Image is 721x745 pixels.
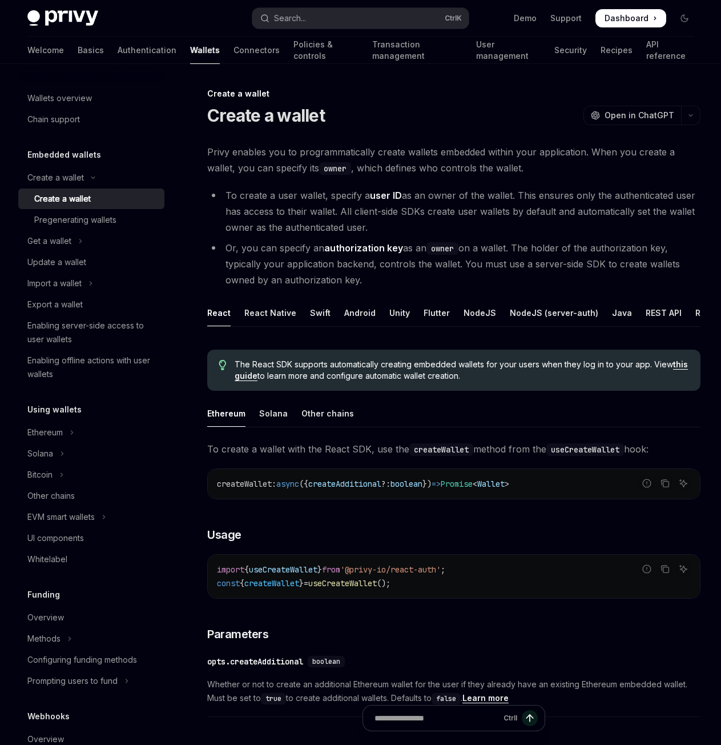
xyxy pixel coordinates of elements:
a: Export a wallet [18,294,164,315]
span: = [304,578,308,588]
button: Ask AI [676,476,691,491]
a: Learn more [462,693,509,703]
span: To create a wallet with the React SDK, use the method from the hook: [207,441,700,457]
code: true [261,693,286,704]
a: Chain support [18,109,164,130]
span: Ctrl K [445,14,462,23]
span: async [276,479,299,489]
a: Pregenerating wallets [18,210,164,230]
div: Wallets overview [27,91,92,105]
div: REST API [646,299,682,326]
span: import [217,564,244,575]
h5: Webhooks [27,710,70,723]
button: Toggle Prompting users to fund section [18,671,164,691]
div: Overview [27,611,64,624]
a: Wallets overview [18,88,164,109]
button: Open search [252,8,468,29]
a: Dashboard [595,9,666,27]
div: Other chains [301,400,354,427]
span: } [317,564,322,575]
div: Enabling offline actions with user wallets [27,354,158,381]
img: dark logo [27,10,98,26]
span: (); [377,578,390,588]
span: : [272,479,276,489]
a: UI components [18,528,164,548]
a: Enabling server-side access to user wallets [18,315,164,350]
div: Android [344,299,376,326]
span: } [299,578,304,588]
span: => [432,479,441,489]
button: Toggle dark mode [675,9,694,27]
span: > [505,479,509,489]
a: Recipes [601,37,633,64]
button: Report incorrect code [639,562,654,576]
div: Solana [27,447,53,460]
div: Ethereum [207,400,245,427]
button: Toggle Create a wallet section [18,167,164,188]
div: Chain support [27,113,80,126]
a: Basics [78,37,104,64]
span: boolean [312,657,340,666]
a: Overview [18,607,164,628]
span: { [244,564,249,575]
span: Privy enables you to programmatically create wallets embedded within your application. When you c... [207,144,700,176]
span: Parameters [207,626,268,642]
div: React [207,299,231,326]
button: Toggle Solana section [18,443,164,464]
a: Security [554,37,587,64]
strong: user ID [370,190,402,201]
button: Ask AI [676,562,691,576]
div: opts.createAdditional [207,656,303,667]
div: NodeJS [464,299,496,326]
div: Update a wallet [27,255,86,269]
div: Get a wallet [27,234,71,248]
span: useCreateWallet [249,564,317,575]
h5: Funding [27,588,60,602]
a: Authentication [118,37,176,64]
a: Support [550,13,582,24]
div: UI components [27,531,84,545]
a: API reference [646,37,694,64]
div: Export a wallet [27,298,83,311]
div: Ethereum [27,426,63,439]
code: owner [426,242,458,255]
span: createAdditional [308,479,381,489]
button: Report incorrect code [639,476,654,491]
div: Create a wallet [207,88,700,99]
span: Whether or not to create an additional Ethereum wallet for the user if they already have an exist... [207,678,700,705]
button: Toggle Bitcoin section [18,464,164,485]
button: Toggle Get a wallet section [18,231,164,251]
div: Import a wallet [27,277,82,290]
span: createWallet [244,578,299,588]
span: Open in ChatGPT [605,110,674,121]
code: createWallet [409,443,473,456]
a: Transaction management [372,37,462,64]
div: Java [612,299,632,326]
div: Search... [274,11,306,25]
span: Usage [207,527,241,543]
a: Wallets [190,37,220,64]
span: }) [422,479,432,489]
span: ({ [299,479,308,489]
div: Bitcoin [27,468,53,482]
div: React Native [244,299,296,326]
svg: Tip [219,360,227,370]
span: Wallet [477,479,505,489]
button: Toggle Methods section [18,628,164,649]
code: useCreateWallet [546,443,624,456]
span: from [322,564,340,575]
h5: Embedded wallets [27,148,101,162]
span: The React SDK supports automatically creating embedded wallets for your users when they log in to... [235,359,689,382]
button: Send message [522,710,538,726]
div: Pregenerating wallets [34,213,116,227]
h5: Using wallets [27,403,82,416]
div: Configuring funding methods [27,653,137,667]
span: createWallet [217,479,272,489]
input: Ask a question... [374,706,499,731]
div: Create a wallet [27,171,84,185]
strong: authorization key [324,242,403,254]
code: owner [319,162,351,175]
a: Demo [514,13,537,24]
button: Toggle EVM smart wallets section [18,507,164,527]
a: Update a wallet [18,252,164,273]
